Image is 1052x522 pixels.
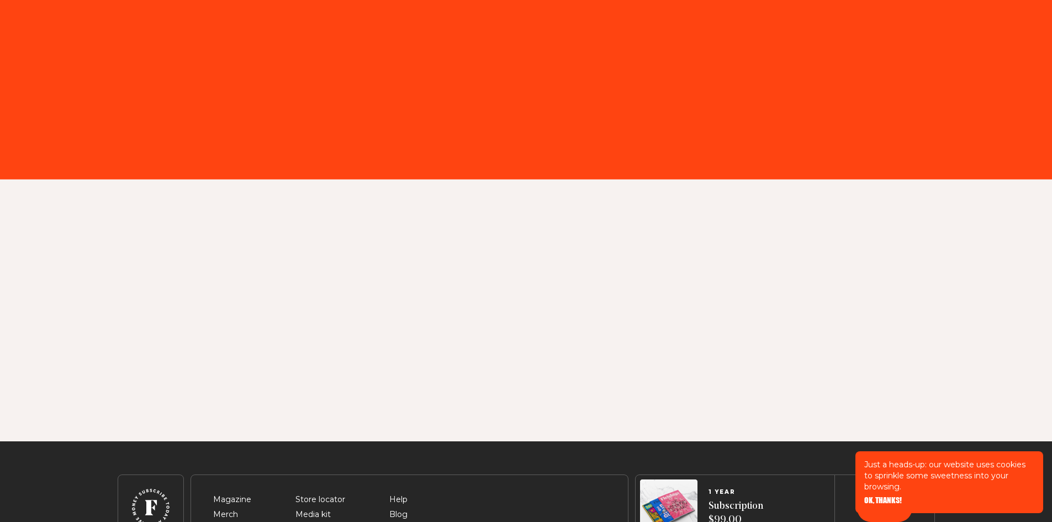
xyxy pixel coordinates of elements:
span: Merch [213,508,238,521]
span: Magazine [213,493,251,507]
span: Blog [389,508,408,521]
a: Magazine [213,494,251,504]
span: Help [389,493,408,507]
span: Store locator [295,493,345,507]
a: Merch [213,509,238,519]
a: Blog [389,509,408,519]
button: OK, THANKS! [864,497,902,504]
a: Media kit [295,509,331,519]
a: Help [389,494,408,504]
a: Store locator [295,494,345,504]
p: Just a heads-up: our website uses cookies to sprinkle some sweetness into your browsing. [864,459,1034,492]
span: Media kit [295,508,331,521]
span: 1 YEAR [709,489,763,495]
